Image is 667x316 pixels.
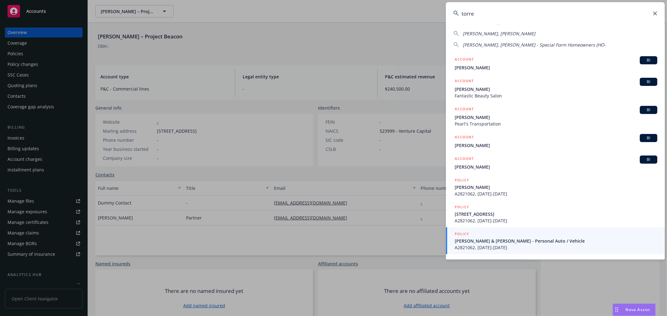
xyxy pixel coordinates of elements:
h5: ACCOUNT [455,106,474,113]
h5: POLICY [455,177,469,183]
span: Pearl's Transportation [455,121,657,127]
a: ACCOUNTBI[PERSON_NAME] [446,131,665,152]
h5: ACCOUNT [455,56,474,64]
span: A2821062, [DATE]-[DATE] [455,190,657,197]
a: ACCOUNTBI[PERSON_NAME] [446,53,665,74]
h5: POLICY [455,231,469,237]
span: [PERSON_NAME] [455,86,657,92]
h5: ACCOUNT [455,78,474,85]
a: ACCOUNTBI[PERSON_NAME]Fantastic Beauty Salon [446,74,665,102]
button: Nova Assist [613,304,656,316]
span: BI [642,57,655,63]
span: [PERSON_NAME], [PERSON_NAME] [463,31,535,37]
a: POLICY[STREET_ADDRESS]A2821062, [DATE]-[DATE] [446,200,665,227]
span: [PERSON_NAME], [PERSON_NAME] - Special Form Homeowners (HO- [463,42,606,48]
h5: ACCOUNT [455,156,474,163]
span: [PERSON_NAME] [455,142,657,149]
a: POLICY[PERSON_NAME] & [PERSON_NAME] - Personal Auto / VehicleA2821062, [DATE]-[DATE] [446,227,665,254]
span: [PERSON_NAME] [455,184,657,190]
input: Search... [446,2,665,25]
span: A2821062, [DATE]-[DATE] [455,217,657,224]
a: ACCOUNTBI[PERSON_NAME]Pearl's Transportation [446,102,665,131]
span: BI [642,135,655,141]
span: BI [642,157,655,162]
h5: POLICY [455,258,469,264]
a: ACCOUNTBI[PERSON_NAME] [446,152,665,174]
span: [PERSON_NAME] [455,64,657,71]
span: A2821062, [DATE]-[DATE] [455,244,657,251]
h5: ACCOUNT [455,134,474,141]
span: [STREET_ADDRESS] [455,211,657,217]
span: [PERSON_NAME] [455,114,657,121]
span: Nova Assist [626,307,650,312]
h5: POLICY [455,204,469,210]
a: POLICY [446,254,665,281]
span: [PERSON_NAME] [455,164,657,170]
span: BI [642,107,655,113]
div: Drag to move [613,304,621,316]
span: Fantastic Beauty Salon [455,92,657,99]
span: BI [642,79,655,85]
span: [PERSON_NAME] & [PERSON_NAME] - Personal Auto / Vehicle [455,238,657,244]
a: POLICY[PERSON_NAME]A2821062, [DATE]-[DATE] [446,174,665,200]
